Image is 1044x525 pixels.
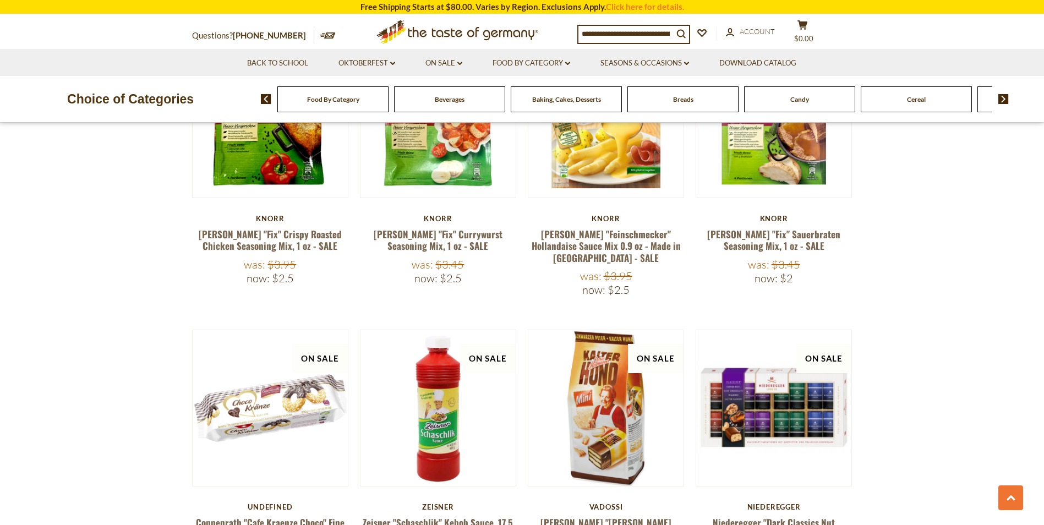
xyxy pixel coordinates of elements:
[719,57,796,69] a: Download Catalog
[360,502,517,511] div: Zeisner
[192,29,314,43] p: Questions?
[528,502,685,511] div: Vadossi
[233,30,306,40] a: [PHONE_NUMBER]
[247,271,270,285] label: Now:
[604,269,632,283] span: $3.95
[247,57,308,69] a: Back to School
[786,20,819,47] button: $0.00
[412,258,433,271] label: Was:
[261,94,271,104] img: previous arrow
[493,57,570,69] a: Food By Category
[532,227,681,265] a: [PERSON_NAME] "Feinschmecker" Hollandaise Sauce Mix 0.9 oz - Made in [GEOGRAPHIC_DATA] - SALE
[192,214,349,223] div: Knorr
[780,271,793,285] span: $2
[707,227,840,253] a: [PERSON_NAME] "Fix" Sauerbraten Seasoning Mix, 1 oz - SALE
[360,330,516,486] img: Zeisner "Schaschlik" Kebob Sauce, 17.5 oz - SALE
[696,330,852,486] img: Niederegger "Dark Classics Nut Variations" Pralines with Dark and Milk Chocolate Marzipan Variety...
[748,258,769,271] label: Was:
[435,258,464,271] span: $3.45
[272,271,294,285] span: $2.5
[425,57,462,69] a: On Sale
[772,258,800,271] span: $3.45
[244,258,265,271] label: Was:
[726,26,775,38] a: Account
[580,269,602,283] label: Was:
[267,258,296,271] span: $3.95
[528,330,684,486] img: Oma Hartmanns "Kalter Hund" Chocolate Covered Shortbread Cake Minis, 250g, 10 pc. - SALE
[532,95,601,103] a: Baking, Cakes, Desserts
[740,27,775,36] span: Account
[998,94,1009,104] img: next arrow
[199,227,342,253] a: [PERSON_NAME] "Fix" Crispy Roasted Chicken Seasoning Mix, 1 oz - SALE
[696,502,852,511] div: Niederegger
[193,330,348,486] img: Coppenrath "Cafe Kraenze Choco" Fine Biscuit Cookies with Chocolate and Pearl Sugar, 8.8 oz - SALE
[606,2,684,12] a: Click here for details.
[755,271,778,285] label: Now:
[374,227,502,253] a: [PERSON_NAME] "Fix" Currywurst Seasoning Mix, 1 oz - SALE
[673,95,693,103] a: Breads
[790,95,809,103] a: Candy
[435,95,464,103] a: Beverages
[528,214,685,223] div: Knorr
[414,271,438,285] label: Now:
[608,283,630,297] span: $2.5
[338,57,395,69] a: Oktoberfest
[600,57,689,69] a: Seasons & Occasions
[907,95,926,103] a: Cereal
[192,502,349,511] div: undefined
[794,34,813,43] span: $0.00
[440,271,462,285] span: $2.5
[307,95,359,103] a: Food By Category
[360,214,517,223] div: Knorr
[696,214,852,223] div: Knorr
[582,283,605,297] label: Now:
